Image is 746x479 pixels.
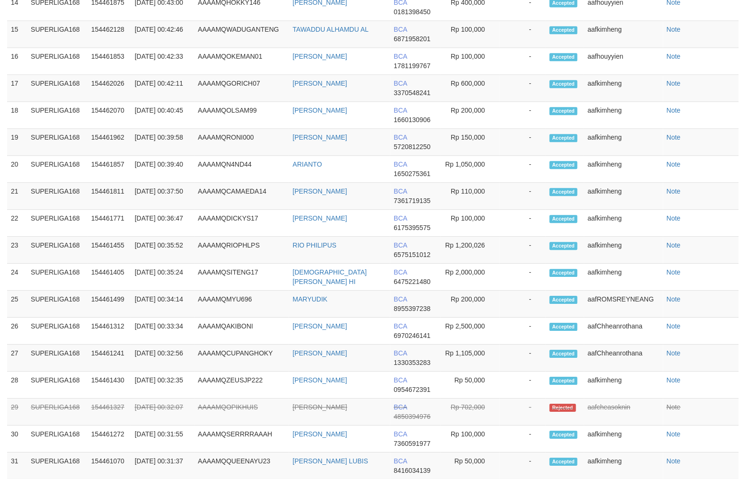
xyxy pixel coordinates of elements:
td: Rp 2,500,000 [441,318,500,345]
td: aafkimheng [584,156,663,183]
span: 0954672391 [394,386,431,393]
a: TAWADDU ALHAMDU AL [293,26,369,33]
td: aafkimheng [584,21,663,48]
a: [PERSON_NAME] [293,80,347,87]
td: 20 [7,156,27,183]
a: [PERSON_NAME] LUBIS [293,457,369,465]
a: Note [667,106,681,114]
td: Rp 100,000 [441,426,500,452]
span: BCA [394,80,407,87]
a: RIO PHILIPUS [293,241,337,249]
td: 18 [7,102,27,129]
td: - [500,318,546,345]
a: [PERSON_NAME] [293,403,347,411]
td: AAAAMQRONI000 [194,129,289,156]
a: [PERSON_NAME] [293,430,347,438]
td: 154461811 [88,183,131,210]
span: 6575151012 [394,251,431,258]
span: BCA [394,160,407,168]
span: 8416034139 [394,467,431,474]
a: Note [667,403,681,411]
td: 21 [7,183,27,210]
a: [PERSON_NAME] [293,349,347,357]
td: 154461499 [88,291,131,318]
td: - [500,183,546,210]
td: 154461405 [88,264,131,291]
span: Accepted [550,350,578,358]
td: SUPERLIGA168 [27,210,88,237]
td: - [500,129,546,156]
td: 154462070 [88,102,131,129]
a: Note [667,457,681,465]
a: Note [667,80,681,87]
td: SUPERLIGA168 [27,426,88,452]
td: 19 [7,129,27,156]
a: Note [667,187,681,195]
span: 6175395575 [394,224,431,231]
td: Rp 200,000 [441,291,500,318]
span: Accepted [550,377,578,385]
span: 0181398450 [394,8,431,16]
td: 16 [7,48,27,75]
span: BCA [394,106,407,114]
a: [PERSON_NAME] [293,133,347,141]
td: SUPERLIGA168 [27,318,88,345]
td: aafkimheng [584,372,663,399]
td: 154462026 [88,75,131,102]
span: 6871958201 [394,35,431,43]
td: AAAAMQOLSAM99 [194,102,289,129]
span: Accepted [550,296,578,304]
td: AAAAMQN4ND44 [194,156,289,183]
a: [PERSON_NAME] [293,214,347,222]
span: 4850394976 [394,413,431,420]
td: aafkimheng [584,210,663,237]
td: - [500,426,546,452]
span: Accepted [550,107,578,115]
td: Rp 100,000 [441,48,500,75]
td: [DATE] 00:39:58 [131,129,194,156]
span: 1650275361 [394,170,431,177]
td: SUPERLIGA168 [27,75,88,102]
a: [PERSON_NAME] [293,53,347,60]
td: SUPERLIGA168 [27,48,88,75]
td: AAAAMQDICKYS17 [194,210,289,237]
span: BCA [394,295,407,303]
td: SUPERLIGA168 [27,345,88,372]
td: 15 [7,21,27,48]
td: 154461430 [88,372,131,399]
span: 1781199767 [394,62,431,70]
a: Note [667,214,681,222]
span: BCA [394,430,407,438]
td: Rp 100,000 [441,21,500,48]
td: 27 [7,345,27,372]
td: aafkimheng [584,102,663,129]
td: AAAAMQMYU696 [194,291,289,318]
td: SUPERLIGA168 [27,372,88,399]
td: SUPERLIGA168 [27,264,88,291]
td: - [500,156,546,183]
span: BCA [394,214,407,222]
span: 8955397238 [394,305,431,312]
td: SUPERLIGA168 [27,291,88,318]
td: SUPERLIGA168 [27,21,88,48]
td: - [500,399,546,426]
span: Accepted [550,26,578,34]
td: - [500,102,546,129]
td: 154462128 [88,21,131,48]
td: SUPERLIGA168 [27,156,88,183]
td: 154461241 [88,345,131,372]
a: Note [667,349,681,357]
td: aafkimheng [584,75,663,102]
td: Rp 200,000 [441,102,500,129]
a: Note [667,376,681,384]
td: Rp 1,200,026 [441,237,500,264]
td: Rp 1,105,000 [441,345,500,372]
td: [DATE] 00:42:46 [131,21,194,48]
td: AAAAMQCAMAEDA14 [194,183,289,210]
a: [PERSON_NAME] [293,322,347,330]
span: 1330353283 [394,359,431,366]
span: 5720812250 [394,143,431,151]
a: Note [667,430,681,438]
td: 17 [7,75,27,102]
td: [DATE] 00:32:56 [131,345,194,372]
